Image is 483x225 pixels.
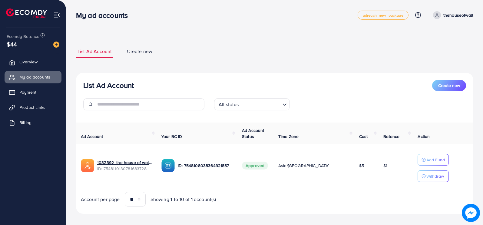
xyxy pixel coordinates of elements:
[418,154,449,166] button: Add Fund
[383,133,399,139] span: Balance
[431,11,473,19] a: thehouseofwall
[217,100,240,109] span: All status
[426,173,444,180] p: Withdraw
[278,133,299,139] span: Time Zone
[97,160,152,172] div: <span class='underline'>1032392_the house of wall_1757431398893</span></br>7548110130781683728
[278,163,329,169] span: Asia/[GEOGRAPHIC_DATA]
[178,162,232,169] p: ID: 7548108038364921857
[19,89,36,95] span: Payment
[432,80,466,91] button: Create new
[358,11,409,20] a: adreach_new_package
[81,196,120,203] span: Account per page
[97,160,152,166] a: 1032392_the house of wall_1757431398893
[363,13,403,17] span: adreach_new_package
[242,127,264,139] span: Ad Account Status
[214,98,290,110] div: Search for option
[19,104,45,110] span: Product Links
[127,48,152,55] span: Create new
[5,116,61,129] a: Billing
[7,33,39,39] span: Ecomdy Balance
[383,163,387,169] span: $1
[5,86,61,98] a: Payment
[161,159,175,172] img: ic-ba-acc.ded83a64.svg
[418,170,449,182] button: Withdraw
[161,133,182,139] span: Your BC ID
[241,99,280,109] input: Search for option
[418,133,430,139] span: Action
[76,11,133,20] h3: My ad accounts
[53,12,60,18] img: menu
[359,163,364,169] span: $5
[5,101,61,113] a: Product Links
[7,40,17,49] span: $44
[5,71,61,83] a: My ad accounts
[443,12,473,19] p: thehouseofwall
[359,133,368,139] span: Cost
[19,119,31,126] span: Billing
[53,42,59,48] img: image
[78,48,112,55] span: List Ad Account
[81,133,103,139] span: Ad Account
[462,204,480,222] img: image
[81,159,94,172] img: ic-ads-acc.e4c84228.svg
[438,82,460,89] span: Create new
[83,81,134,90] h3: List Ad Account
[97,166,152,172] span: ID: 7548110130781683728
[19,74,50,80] span: My ad accounts
[19,59,38,65] span: Overview
[6,8,47,18] img: logo
[426,156,445,163] p: Add Fund
[151,196,216,203] span: Showing 1 To 10 of 1 account(s)
[5,56,61,68] a: Overview
[242,162,268,170] span: Approved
